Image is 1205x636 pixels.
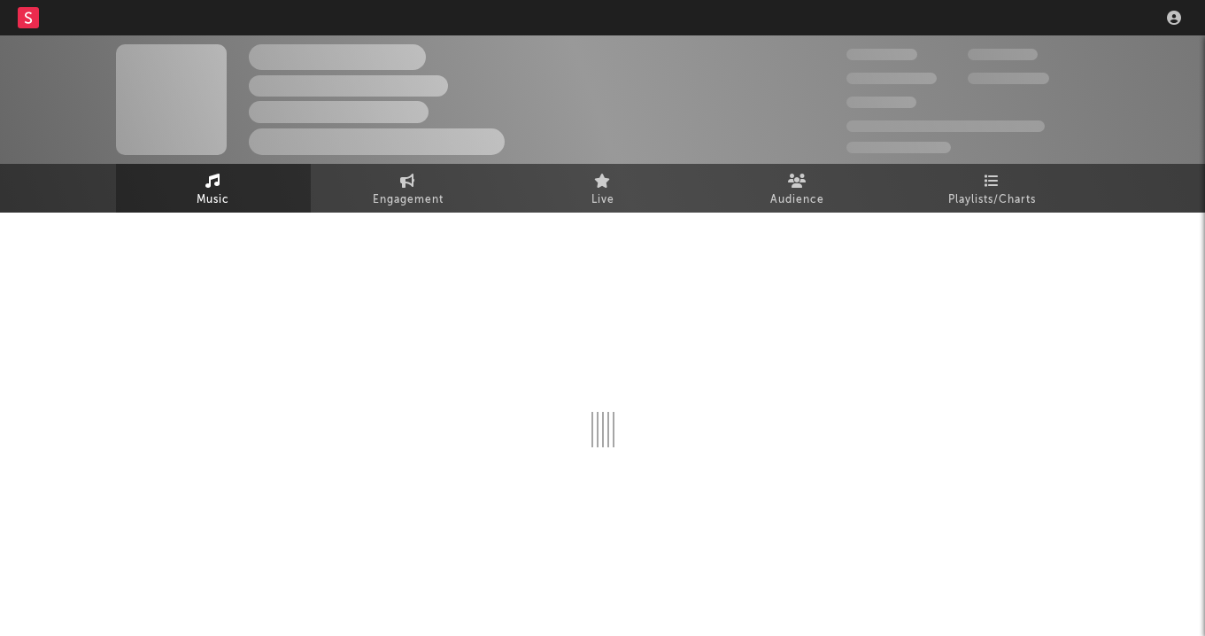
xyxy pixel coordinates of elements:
span: Live [591,190,614,211]
span: 50,000,000 Monthly Listeners [846,120,1045,132]
span: Audience [770,190,824,211]
span: 100,000 [846,97,916,108]
span: 300,000 [846,49,917,60]
span: Jump Score: 85.0 [846,142,951,153]
span: Playlists/Charts [948,190,1036,211]
a: Live [506,164,700,213]
a: Playlists/Charts [895,164,1090,213]
span: Music [197,190,229,211]
span: 50,000,000 [846,73,937,84]
a: Engagement [311,164,506,213]
a: Audience [700,164,895,213]
span: 1,000,000 [968,73,1049,84]
a: Music [116,164,311,213]
span: Engagement [373,190,444,211]
span: 100,000 [968,49,1038,60]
